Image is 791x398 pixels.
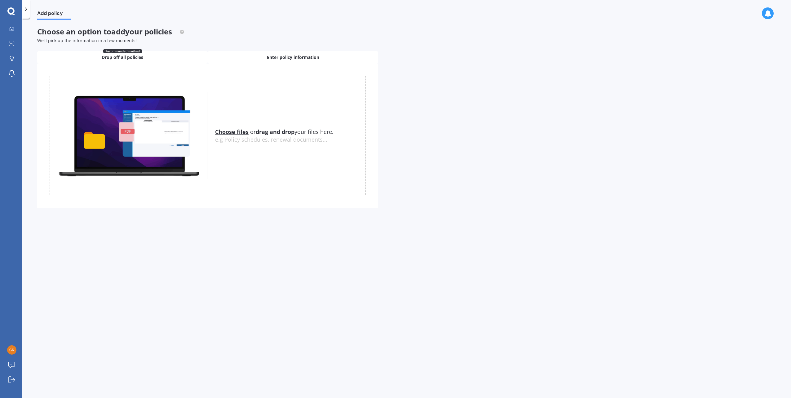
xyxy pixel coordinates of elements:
b: drag and drop [256,128,294,135]
span: Recommended method [103,49,142,53]
span: to add your policies [104,26,172,37]
div: e.g Policy schedules, renewal documents... [215,136,365,143]
span: Enter policy information [267,54,319,60]
img: upload.de96410c8ce839c3fdd5.gif [50,92,208,179]
u: Choose files [215,128,249,135]
img: 687dced91464d5f7af1d52a84fc9986a [7,345,16,355]
span: Add policy [37,10,71,19]
span: Choose an option [37,26,184,37]
span: or your files here. [215,128,334,135]
span: We’ll pick up the information in a few moments! [37,38,137,43]
span: Drop off all policies [102,54,143,60]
